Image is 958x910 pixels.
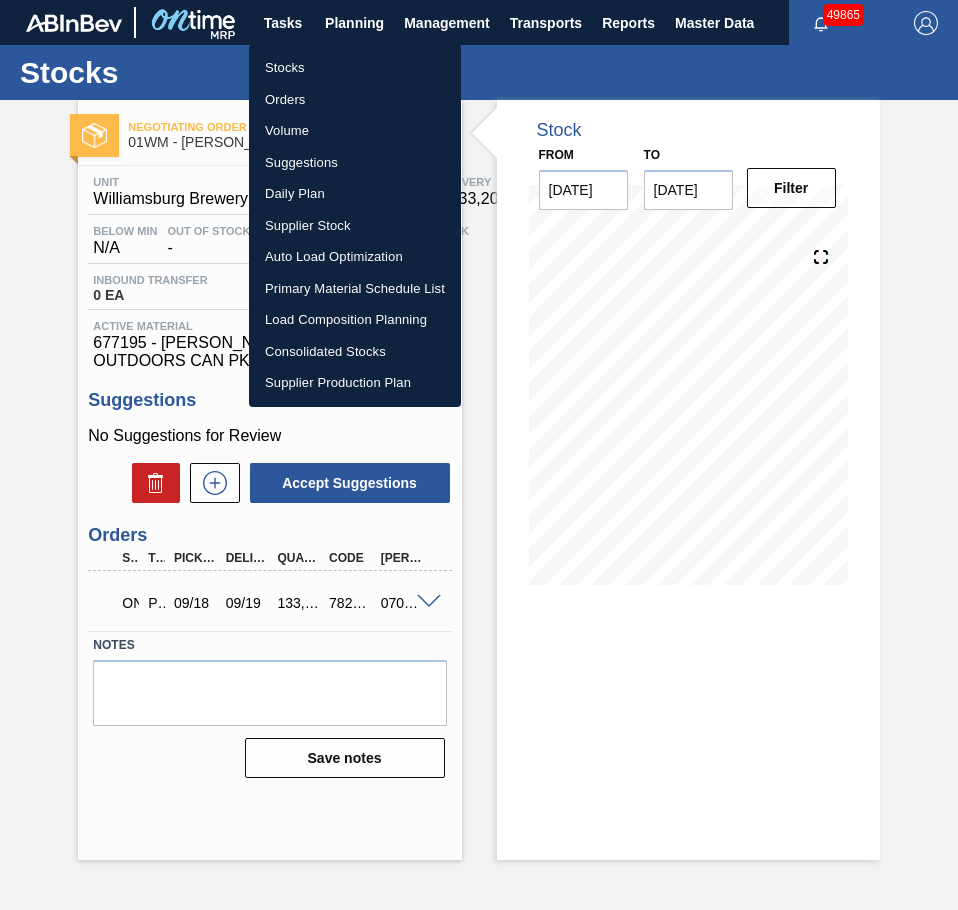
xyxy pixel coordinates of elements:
a: Volume [249,115,461,147]
a: Supplier Production Plan [249,367,461,399]
a: Primary Material Schedule List [249,273,461,305]
a: Auto Load Optimization [249,241,461,273]
a: Supplier Stock [249,210,461,242]
a: Suggestions [249,147,461,179]
a: Consolidated Stocks [249,336,461,368]
a: Load Composition Planning [249,304,461,336]
a: Stocks [249,52,461,84]
a: Orders [249,84,461,116]
a: Daily Plan [249,178,461,210]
